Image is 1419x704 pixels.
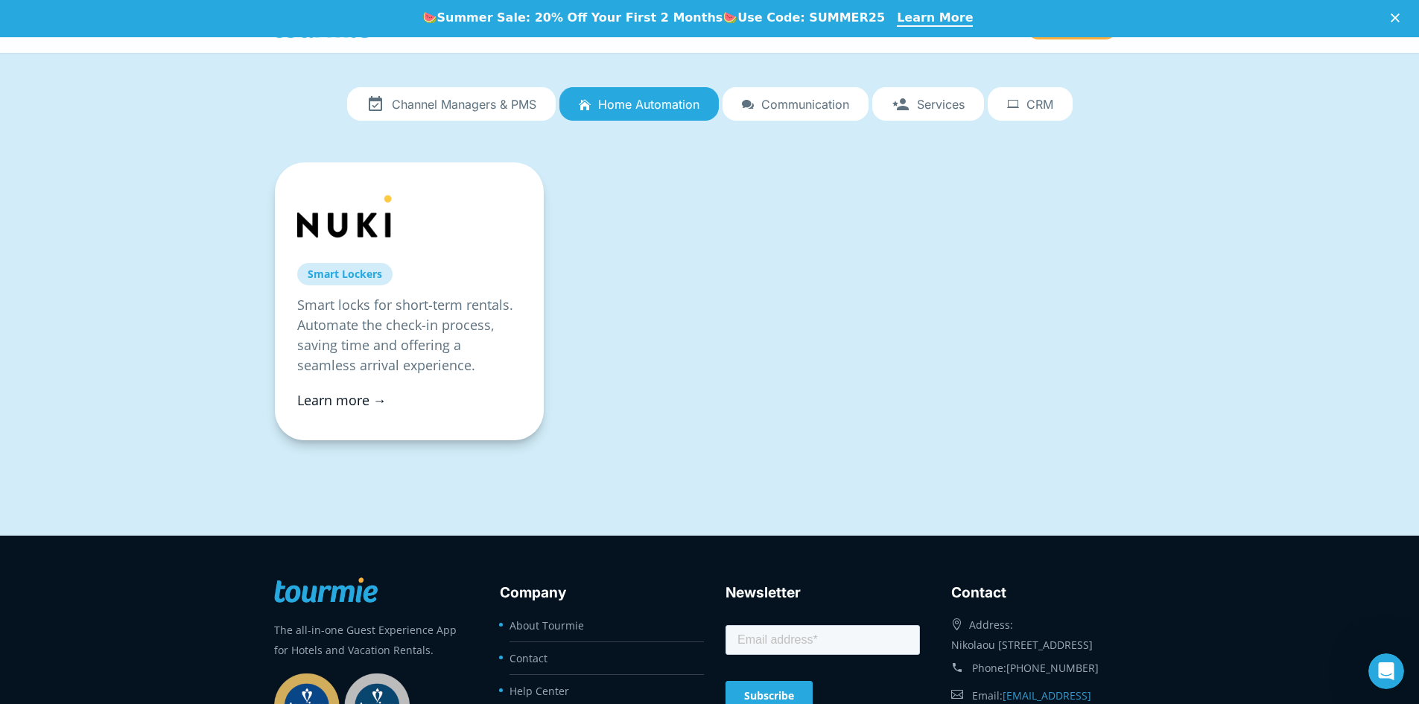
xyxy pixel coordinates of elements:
[737,10,885,25] b: Use Code: SUMMER25
[297,295,521,375] p: Smart locks for short-term rentals. Automate the check-in process, saving time and offering a sea...
[598,98,699,111] span: Home automation
[274,620,469,660] p: The all-in-one Guest Experience App for Hotels and Vacation Rentals.
[723,87,869,121] a: Communication
[509,618,584,632] a: About Tourmie
[500,582,694,604] h3: Company
[917,98,965,111] span: Services
[988,87,1073,121] a: CRM
[1368,653,1404,689] iframe: Intercom live chat
[509,651,547,665] a: Contact
[872,87,984,121] a: Services
[1026,98,1053,111] span: CRM
[1391,13,1406,22] div: Close
[951,582,1146,604] h3: Contact
[297,391,387,409] a: Learn more →
[297,263,393,285] a: Smart Lockers
[509,684,569,698] a: Help Center
[1006,661,1099,675] a: [PHONE_NUMBER]
[392,98,536,111] span: Channel Managers & PMS
[897,10,973,27] a: Learn More
[761,98,849,111] span: Communication
[951,611,1146,655] div: Address: Nikolaou [STREET_ADDRESS]
[951,655,1146,682] div: Phone:
[437,10,723,25] b: Summer Sale: 20% Off Your First 2 Months
[726,582,920,604] h3: Newsletter
[559,87,719,121] a: Home automation
[347,87,556,121] a: Channel Managers & PMS
[422,10,886,25] div: 🍉 🍉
